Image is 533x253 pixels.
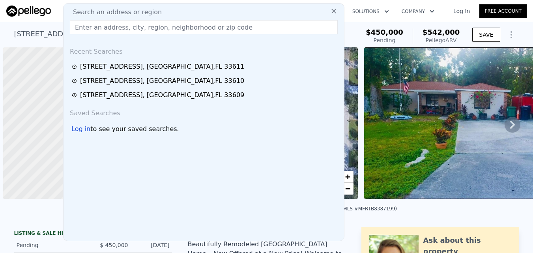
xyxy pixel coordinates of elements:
a: [STREET_ADDRESS], [GEOGRAPHIC_DATA],FL 33610 [71,76,339,86]
input: Enter an address, city, region, neighborhood or zip code [70,20,338,34]
div: LISTING & SALE HISTORY [14,230,172,238]
div: [STREET_ADDRESS] , [GEOGRAPHIC_DATA] , FL 33609 [80,90,244,100]
div: Recent Searches [67,41,341,60]
img: Pellego [6,6,51,17]
span: − [345,184,350,193]
span: Search an address or region [67,7,162,17]
div: [STREET_ADDRESS] , [GEOGRAPHIC_DATA] , FL 33610 [80,76,244,86]
span: $450,000 [366,28,403,36]
button: Solutions [346,4,395,19]
button: Show Options [503,27,519,43]
div: [DATE] [135,241,170,249]
a: [STREET_ADDRESS], [GEOGRAPHIC_DATA],FL 33609 [71,90,339,100]
span: $542,000 [423,28,460,36]
div: Saved Searches [67,102,341,121]
button: Company [395,4,441,19]
div: Log in [71,124,90,134]
div: Pellego ARV [423,36,460,44]
a: Log In [444,7,479,15]
span: + [345,172,350,182]
span: $ 450,000 [100,242,128,248]
a: Zoom out [342,183,353,195]
a: Free Account [479,4,527,18]
button: SAVE [472,28,500,42]
a: [STREET_ADDRESS], [GEOGRAPHIC_DATA],FL 33611 [71,62,339,71]
div: [STREET_ADDRESS] , [GEOGRAPHIC_DATA] , FL 33611 [14,28,201,39]
div: [STREET_ADDRESS] , [GEOGRAPHIC_DATA] , FL 33611 [80,62,244,71]
span: to see your saved searches. [90,124,179,134]
div: Pending [366,36,403,44]
div: Pending [17,241,87,249]
a: Zoom in [342,171,353,183]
